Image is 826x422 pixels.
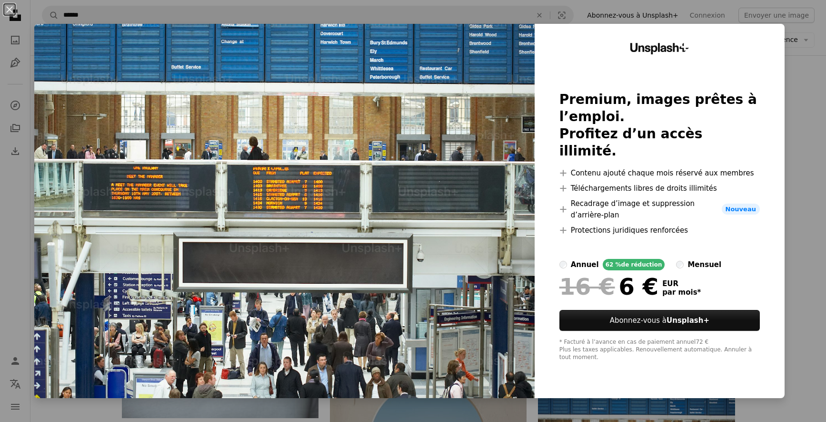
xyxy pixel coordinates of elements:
div: mensuel [687,259,721,270]
h2: Premium, images prêtes à l’emploi. Profitez d’un accès illimité. [559,91,760,160]
span: EUR [662,279,701,288]
span: 16 € [559,274,615,299]
li: Recadrage d’image et suppression d’arrière-plan [559,198,760,221]
div: * Facturé à l’avance en cas de paiement annuel 72 € Plus les taxes applicables. Renouvellement au... [559,339,760,361]
li: Téléchargements libres de droits illimités [559,183,760,194]
div: 6 € [559,274,658,299]
li: Contenu ajouté chaque mois réservé aux membres [559,167,760,179]
input: mensuel [676,261,684,268]
span: Nouveau [722,204,760,215]
div: annuel [571,259,599,270]
div: 62 % de réduction [603,259,665,270]
li: Protections juridiques renforcées [559,225,760,236]
span: par mois * [662,288,701,297]
input: annuel62 %de réduction [559,261,567,268]
strong: Unsplash+ [667,316,709,325]
button: Abonnez-vous àUnsplash+ [559,310,760,331]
